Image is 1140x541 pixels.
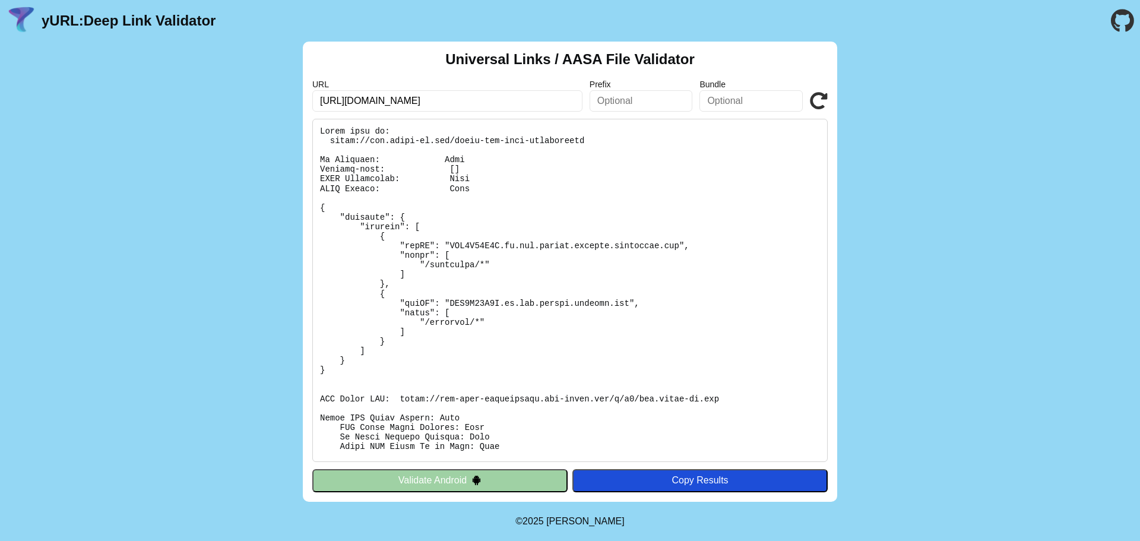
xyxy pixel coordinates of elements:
pre: Lorem ipsu do: sitam://con.adipi-el.sed/doeiu-tem-inci-utlaboreetd Ma Aliquaen: Admi Veniamq-nost... [312,119,828,462]
h2: Universal Links / AASA File Validator [445,51,695,68]
button: Copy Results [572,469,828,492]
div: Copy Results [578,475,822,486]
span: 2025 [522,516,544,526]
input: Optional [590,90,693,112]
footer: © [515,502,624,541]
img: yURL Logo [6,5,37,36]
label: Prefix [590,80,693,89]
a: Michael Ibragimchayev's Personal Site [546,516,625,526]
button: Validate Android [312,469,568,492]
img: droidIcon.svg [471,475,482,485]
input: Optional [699,90,803,112]
label: Bundle [699,80,803,89]
input: Required [312,90,582,112]
label: URL [312,80,582,89]
a: yURL:Deep Link Validator [42,12,216,29]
